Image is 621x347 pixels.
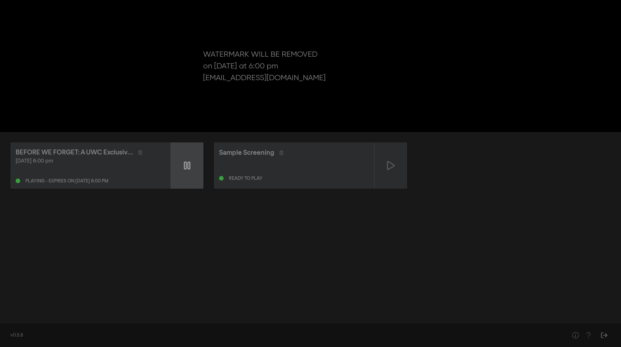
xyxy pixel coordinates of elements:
div: [DATE] 6:00 pm [16,157,165,165]
div: BEFORE WE FORGET: A UWC Exclusive License [16,148,133,157]
div: Sample Screening [219,148,274,158]
div: Playing - expires on [DATE] 6:00 pm [25,179,108,183]
div: v0.5.8 [10,332,556,339]
div: Ready to play [229,176,262,181]
button: Help [569,329,582,342]
button: Help [582,329,595,342]
button: Sign Out [598,329,611,342]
